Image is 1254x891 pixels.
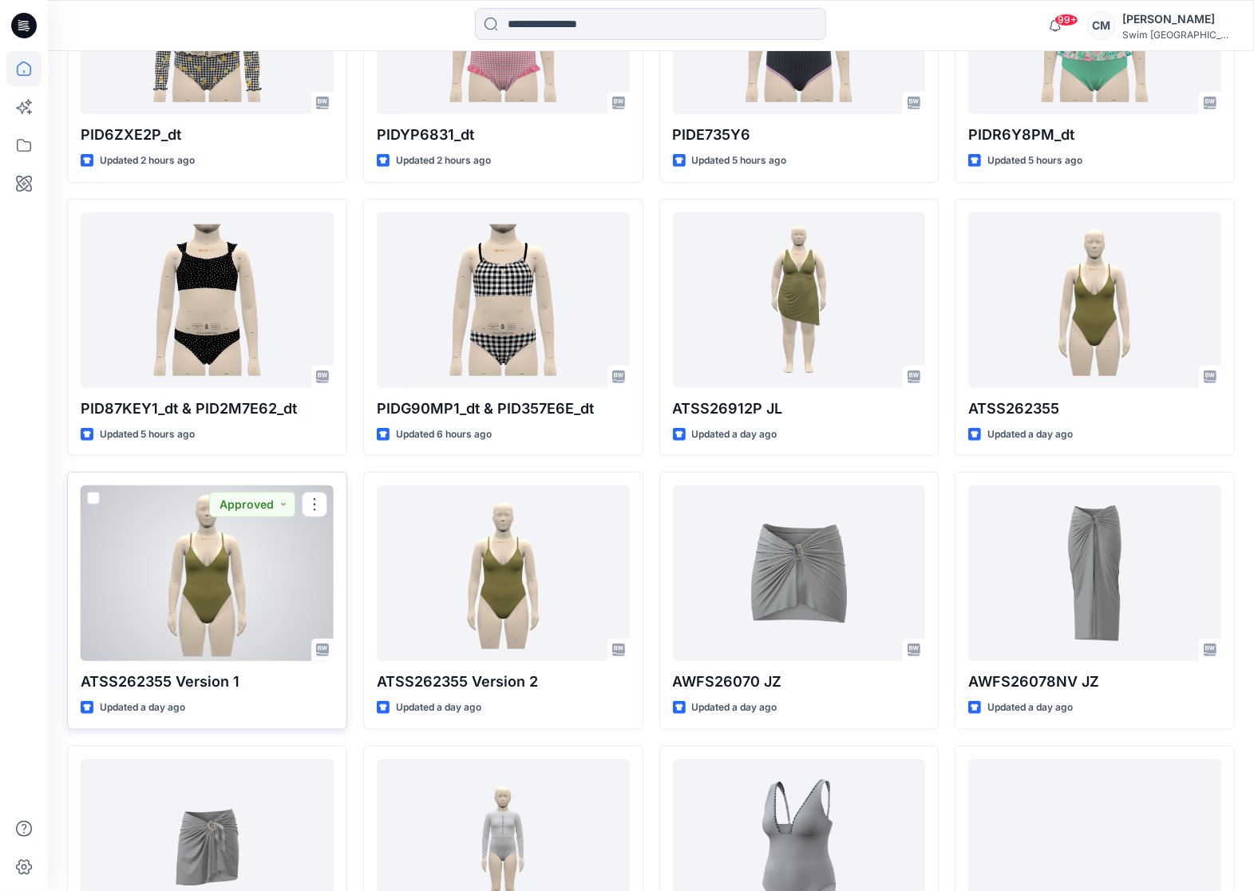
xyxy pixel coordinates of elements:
p: PIDE735Y6 [673,124,926,146]
p: Updated 5 hours ago [987,152,1082,169]
p: PID6ZXE2P_dt [81,124,334,146]
p: Updated 2 hours ago [100,152,195,169]
a: ATSS262355 [968,212,1221,388]
div: [PERSON_NAME] [1122,10,1234,29]
p: Updated a day ago [987,426,1073,443]
p: Updated 6 hours ago [396,426,492,443]
p: Updated 5 hours ago [100,426,195,443]
a: AWFS26070 JZ [673,485,926,661]
p: Updated a day ago [692,426,777,443]
a: ATSS26912P JL [673,212,926,388]
a: ATSS262355 Version 2 [377,485,630,661]
p: ATSS262355 Version 2 [377,671,630,693]
p: Updated a day ago [692,699,777,716]
div: CM [1087,11,1116,40]
p: Updated a day ago [100,699,185,716]
p: Updated a day ago [396,699,481,716]
p: PIDR6Y8PM_dt [968,124,1221,146]
p: ATSS26912P JL [673,398,926,420]
p: PIDG90MP1_dt & PID357E6E_dt [377,398,630,420]
p: Updated 5 hours ago [692,152,787,169]
p: AWFS26078NV JZ [968,671,1221,693]
div: Swim [GEOGRAPHIC_DATA] [1122,29,1234,41]
p: PID87KEY1_dt & PID2M7E62_dt [81,398,334,420]
p: Updated 2 hours ago [396,152,491,169]
a: PIDG90MP1_dt & PID357E6E_dt [377,212,630,388]
span: 99+ [1054,14,1078,26]
a: AWFS26078NV JZ [968,485,1221,661]
p: PIDYP6831_dt [377,124,630,146]
p: ATSS262355 Version 1 [81,671,334,693]
p: AWFS26070 JZ [673,671,926,693]
a: PID87KEY1_dt & PID2M7E62_dt [81,212,334,388]
a: ATSS262355 Version 1 [81,485,334,661]
p: ATSS262355 [968,398,1221,420]
p: Updated a day ago [987,699,1073,716]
